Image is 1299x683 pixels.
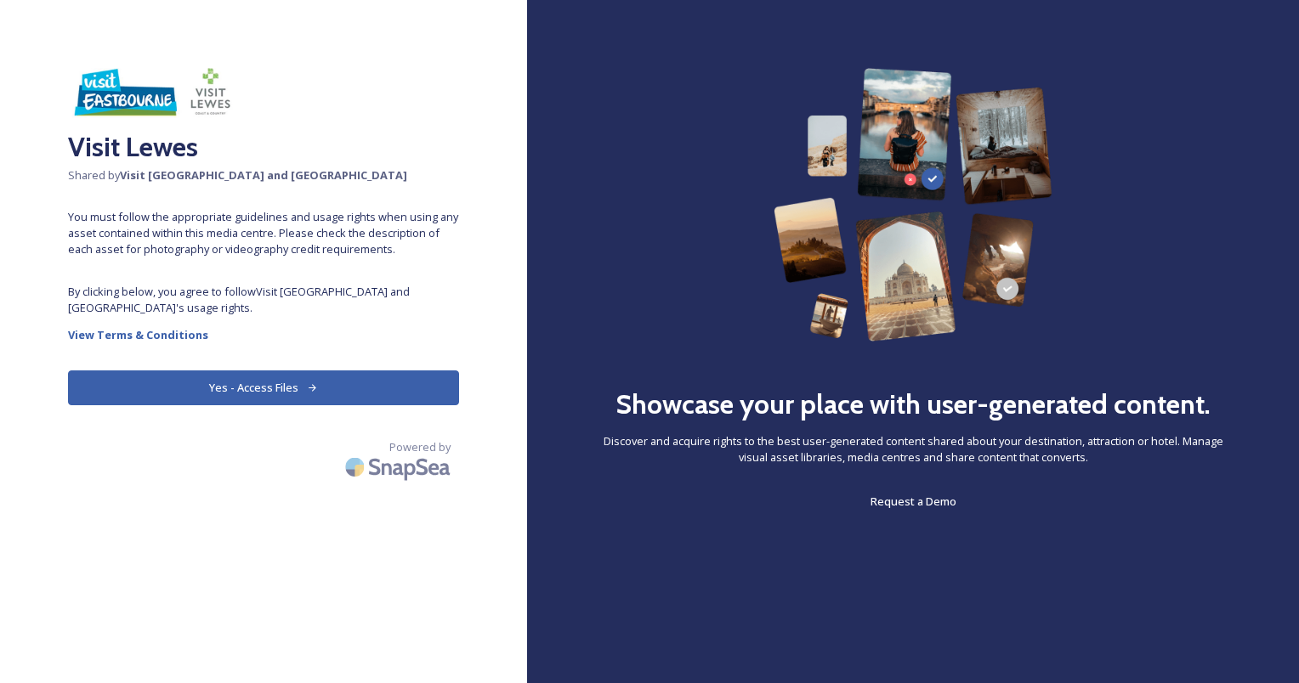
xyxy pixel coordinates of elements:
button: Yes - Access Files [68,370,459,405]
a: Request a Demo [871,491,956,511]
strong: View Terms & Conditions [68,327,208,342]
span: Discover and acquire rights to the best user-generated content shared about your destination, att... [595,433,1231,466]
span: By clicking below, you agree to follow Visit [GEOGRAPHIC_DATA] and [GEOGRAPHIC_DATA] 's usage rig... [68,284,459,316]
span: Request a Demo [871,494,956,509]
span: Shared by [68,167,459,183]
img: SnapSea Logo [340,447,459,487]
span: Powered by [389,439,451,455]
h2: Showcase your place with user-generated content. [615,384,1211,425]
h2: Visit Lewes [68,127,459,167]
span: You must follow the appropriate guidelines and usage rights when using any asset contained within... [68,209,459,258]
img: 63b42ca75bacad526042e722_Group%20154-p-800.png [774,68,1052,341]
a: View Terms & Conditions [68,325,459,345]
strong: Visit [GEOGRAPHIC_DATA] and [GEOGRAPHIC_DATA] [120,167,407,183]
img: Capture.JPG [68,68,238,118]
